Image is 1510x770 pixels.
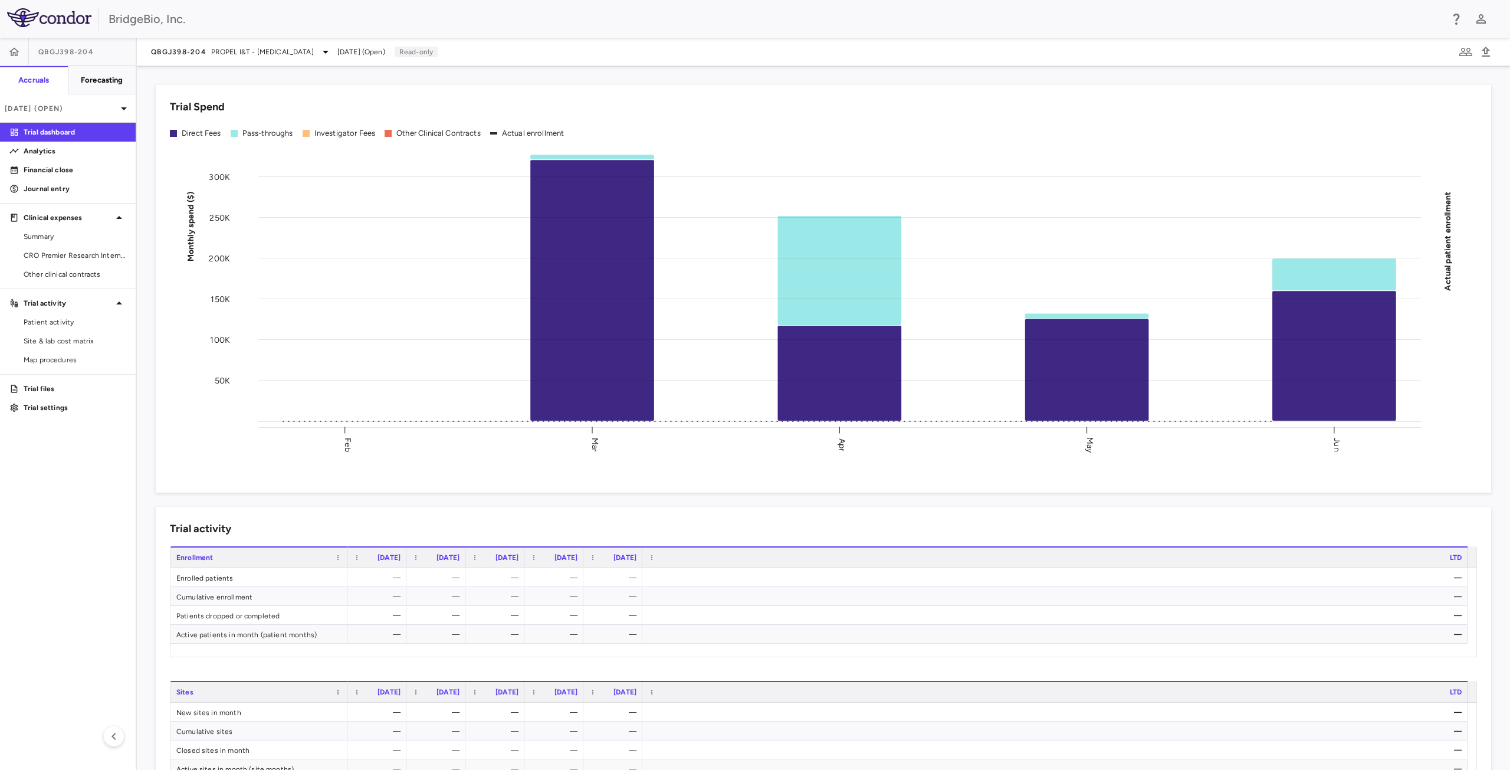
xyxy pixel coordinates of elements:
[358,568,401,587] div: —
[242,128,293,139] div: Pass-throughs
[358,587,401,606] div: —
[417,703,459,722] div: —
[209,253,230,263] tspan: 200K
[653,703,1462,722] div: —
[653,568,1462,587] div: —
[211,47,314,57] span: PROPEL I&T - [MEDICAL_DATA]
[535,740,577,759] div: —
[337,47,385,57] span: [DATE] (Open)
[377,688,401,696] span: [DATE]
[590,437,600,451] text: Mar
[170,99,225,115] h6: Trial Spend
[209,172,230,182] tspan: 300K
[38,47,94,57] span: QBGJ398-204
[417,625,459,644] div: —
[1085,437,1095,453] text: May
[613,553,636,562] span: [DATE]
[170,703,347,721] div: New sites in month
[535,703,577,722] div: —
[24,212,112,223] p: Clinical expenses
[535,606,577,625] div: —
[109,10,1442,28] div: BridgeBio, Inc.
[1450,688,1462,696] span: LTD
[358,722,401,740] div: —
[24,298,112,309] p: Trial activity
[594,740,636,759] div: —
[395,47,438,57] p: Read-only
[314,128,376,139] div: Investigator Fees
[476,722,518,740] div: —
[358,703,401,722] div: —
[476,568,518,587] div: —
[535,568,577,587] div: —
[170,740,347,759] div: Closed sites in month
[476,587,518,606] div: —
[186,191,196,261] tspan: Monthly spend ($)
[1332,438,1342,451] text: Jun
[18,75,49,86] h6: Accruals
[24,146,126,156] p: Analytics
[170,568,347,586] div: Enrolled patients
[417,722,459,740] div: —
[495,688,518,696] span: [DATE]
[24,184,126,194] p: Journal entry
[476,606,518,625] div: —
[24,355,126,365] span: Map procedures
[554,688,577,696] span: [DATE]
[81,75,123,86] h6: Forecasting
[1443,191,1453,290] tspan: Actual patient enrollment
[210,335,230,345] tspan: 100K
[417,606,459,625] div: —
[176,688,193,696] span: Sites
[594,722,636,740] div: —
[358,740,401,759] div: —
[182,128,221,139] div: Direct Fees
[7,8,91,27] img: logo-full-SnFGN8VE.png
[417,740,459,759] div: —
[24,269,126,280] span: Other clinical contracts
[358,625,401,644] div: —
[1450,553,1462,562] span: LTD
[594,568,636,587] div: —
[653,625,1462,644] div: —
[476,703,518,722] div: —
[170,722,347,740] div: Cumulative sites
[535,722,577,740] div: —
[653,740,1462,759] div: —
[24,165,126,175] p: Financial close
[436,553,459,562] span: [DATE]
[837,438,847,451] text: Apr
[377,553,401,562] span: [DATE]
[417,587,459,606] div: —
[594,587,636,606] div: —
[476,625,518,644] div: —
[476,740,518,759] div: —
[653,722,1462,740] div: —
[535,587,577,606] div: —
[209,212,230,222] tspan: 250K
[502,128,564,139] div: Actual enrollment
[495,553,518,562] span: [DATE]
[176,553,214,562] span: Enrollment
[170,625,347,643] div: Active patients in month (patient months)
[343,437,353,451] text: Feb
[396,128,481,139] div: Other Clinical Contracts
[535,625,577,644] div: —
[24,250,126,261] span: CRO Premier Research International LLC
[170,521,231,537] h6: Trial activity
[653,587,1462,606] div: —
[594,703,636,722] div: —
[151,47,206,57] span: QBGJ398-204
[170,587,347,605] div: Cumulative enrollment
[24,127,126,137] p: Trial dashboard
[24,336,126,346] span: Site & lab cost matrix
[554,553,577,562] span: [DATE]
[24,384,126,394] p: Trial files
[24,317,126,327] span: Patient activity
[215,375,230,385] tspan: 50K
[170,606,347,624] div: Patients dropped or completed
[211,294,230,304] tspan: 150K
[653,606,1462,625] div: —
[436,688,459,696] span: [DATE]
[594,625,636,644] div: —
